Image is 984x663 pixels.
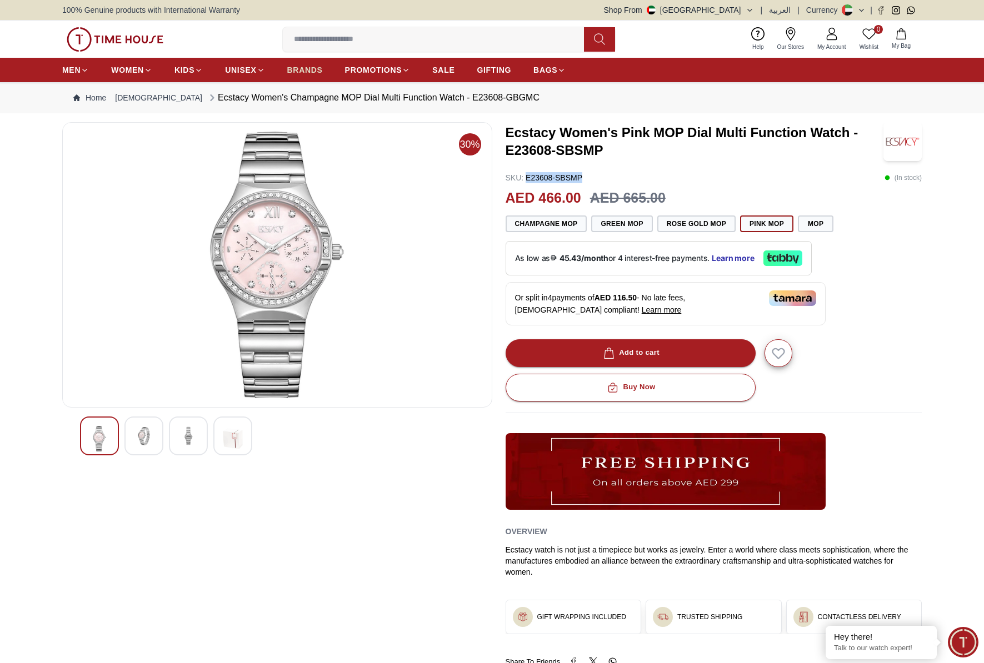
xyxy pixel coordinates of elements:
[746,25,771,53] a: Help
[115,92,202,103] a: [DEMOGRAPHIC_DATA]
[533,64,557,76] span: BAGS
[506,523,547,540] h2: Overview
[174,60,203,80] a: KIDS
[62,60,89,80] a: MEN
[769,4,791,16] button: العربية
[883,122,922,161] img: Ecstacy Women's Pink MOP Dial Multi Function Watch - E23608-SBSMP
[62,4,240,16] span: 100% Genuine products with International Warranty
[67,27,163,52] img: ...
[111,60,152,80] a: WOMEN
[345,64,402,76] span: PROMOTIONS
[647,6,656,14] img: United Arab Emirates
[657,215,736,232] button: Rose Gold MOP
[798,215,833,232] button: MOP
[771,25,811,53] a: Our Stores
[506,433,826,510] img: ...
[506,215,587,232] button: Champagne MOP
[798,611,809,622] img: ...
[834,631,928,642] div: Hey there!
[506,374,756,401] button: Buy Now
[874,25,883,34] span: 0
[818,612,901,621] h3: CONTACTLESS DELIVERY
[517,611,528,622] img: ...
[601,346,660,359] div: Add to cart
[605,381,655,394] div: Buy Now
[345,60,411,80] a: PROMOTIONS
[761,4,763,16] span: |
[642,305,682,314] span: Learn more
[506,173,524,182] span: SKU :
[506,188,581,209] h2: AED 466.00
[477,64,511,76] span: GIFTING
[834,644,928,653] p: Talk to our watch expert!
[432,60,454,80] a: SALE
[432,64,454,76] span: SALE
[797,4,800,16] span: |
[111,64,144,76] span: WOMEN
[287,60,323,80] a: BRANDS
[459,133,481,155] span: 30%
[740,215,793,232] button: Pink MOP
[806,4,842,16] div: Currency
[885,26,917,52] button: My Bag
[178,426,198,446] img: Ecstacy Women's Champagne MOP Dial Multi Function Watch - E23608-GBGMC
[477,60,511,80] a: GIFTING
[887,42,915,50] span: My Bag
[657,611,668,622] img: ...
[885,172,922,183] p: ( In stock )
[207,91,540,104] div: Ecstacy Women's Champagne MOP Dial Multi Function Watch - E23608-GBGMC
[506,172,583,183] p: E23608-SBSMP
[225,60,264,80] a: UNISEX
[506,544,922,577] div: Ecstacy watch is not just a timepiece but works as jewelry. Enter a world where class meets sophi...
[907,6,915,14] a: Whatsapp
[62,82,922,113] nav: Breadcrumb
[677,612,742,621] h3: TRUSTED SHIPPING
[287,64,323,76] span: BRANDS
[892,6,900,14] a: Instagram
[506,124,883,159] h3: Ecstacy Women's Pink MOP Dial Multi Function Watch - E23608-SBSMP
[89,426,109,451] img: Ecstacy Women's Champagne MOP Dial Multi Function Watch - E23608-GBGMC
[853,25,885,53] a: 0Wishlist
[855,43,883,51] span: Wishlist
[591,215,652,232] button: Green MOP
[225,64,256,76] span: UNISEX
[223,426,243,451] img: Ecstacy Women's Champagne MOP Dial Multi Function Watch - E23608-GBGMC
[590,188,666,209] h3: AED 665.00
[870,4,872,16] span: |
[134,426,154,446] img: Ecstacy Women's Champagne MOP Dial Multi Function Watch - E23608-GBGMC
[62,64,81,76] span: MEN
[595,293,637,302] span: AED 116.50
[877,6,885,14] a: Facebook
[813,43,851,51] span: My Account
[748,43,768,51] span: Help
[174,64,194,76] span: KIDS
[506,282,826,325] div: Or split in 4 payments of - No late fees, [DEMOGRAPHIC_DATA] compliant!
[506,339,756,367] button: Add to cart
[773,43,808,51] span: Our Stores
[604,4,754,16] button: Shop From[GEOGRAPHIC_DATA]
[533,60,566,80] a: BAGS
[73,92,106,103] a: Home
[948,627,978,657] div: Chat Widget
[72,132,483,398] img: Ecstacy Women's Champagne MOP Dial Multi Function Watch - E23608-GBGMC
[537,612,626,621] h3: GIFT WRAPPING INCLUDED
[769,290,816,306] img: Tamara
